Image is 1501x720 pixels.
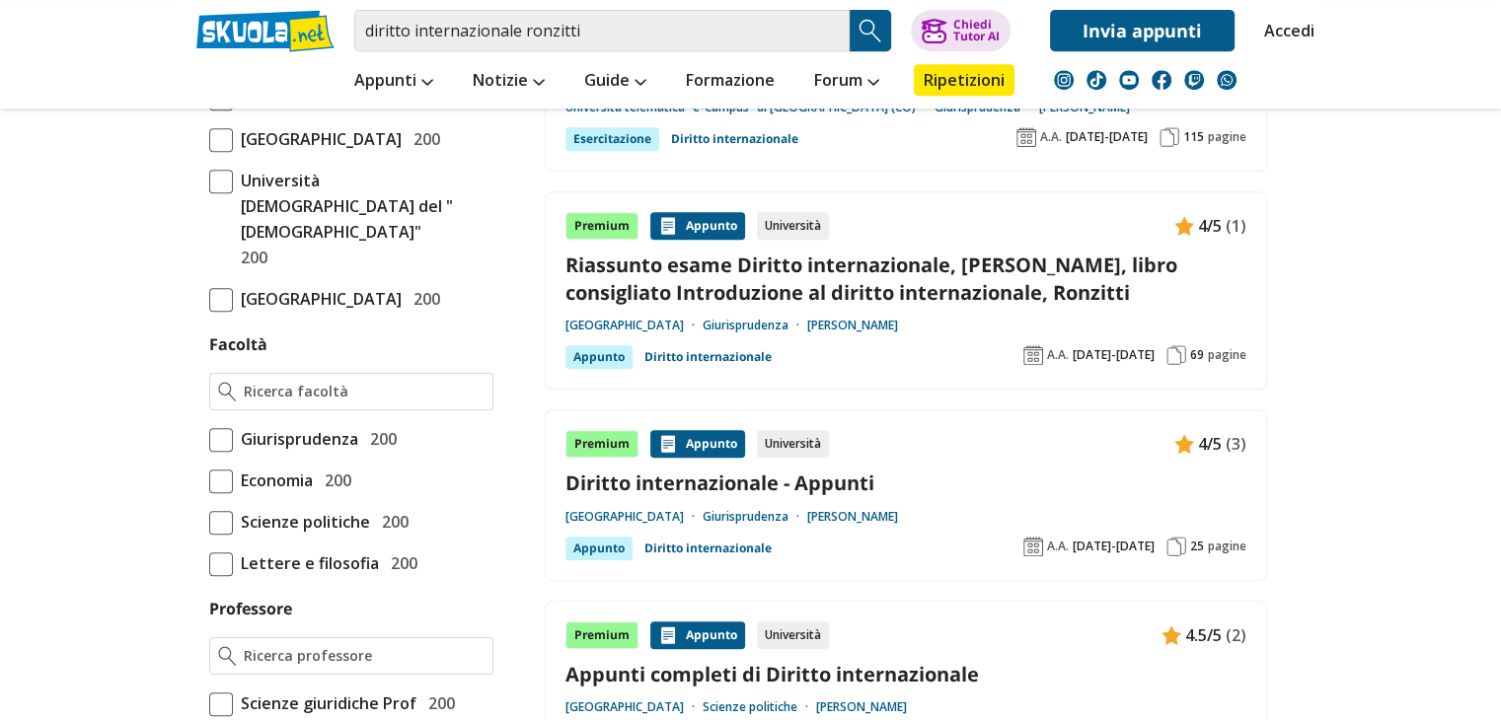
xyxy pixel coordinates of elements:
[1166,537,1186,556] img: Pagine
[244,382,484,401] input: Ricerca facoltà
[233,509,370,535] span: Scienze politiche
[233,126,402,152] span: [GEOGRAPHIC_DATA]
[650,212,745,240] div: Appunto
[1226,431,1246,457] span: (3)
[757,430,829,458] div: Università
[757,621,829,649] div: Università
[1073,539,1155,554] span: [DATE]-[DATE]
[233,286,402,312] span: [GEOGRAPHIC_DATA]
[658,216,678,236] img: Appunti contenuto
[1152,70,1171,90] img: facebook
[1087,70,1106,90] img: tiktok
[807,318,898,333] a: [PERSON_NAME]
[233,426,358,452] span: Giurisprudenza
[209,333,267,355] label: Facoltà
[671,127,798,151] a: Diritto internazionale
[406,126,440,152] span: 200
[565,469,1246,496] a: Diritto internazionale - Appunti
[703,318,807,333] a: Giurisprudenza
[209,598,292,619] label: Professore
[1073,347,1155,363] span: [DATE]-[DATE]
[565,127,659,151] div: Esercitazione
[565,430,638,458] div: Premium
[1208,539,1246,554] span: pagine
[1023,537,1043,556] img: Anno accademico
[383,550,417,576] span: 200
[1162,625,1181,645] img: Appunti contenuto
[1183,129,1204,145] span: 115
[349,64,438,100] a: Appunti
[565,537,633,560] div: Appunto
[650,621,745,649] div: Appunto
[1054,70,1074,90] img: instagram
[565,661,1246,687] a: Appunti completi di Diritto internazionale
[233,690,416,716] span: Scienze giuridiche Prof
[1047,347,1069,363] span: A.A.
[911,10,1011,51] button: ChiediTutor AI
[579,64,651,100] a: Guide
[1217,70,1237,90] img: WhatsApp
[1208,129,1246,145] span: pagine
[1040,129,1062,145] span: A.A.
[565,699,703,715] a: [GEOGRAPHIC_DATA]
[362,426,397,452] span: 200
[703,509,807,525] a: Giurisprudenza
[681,64,780,100] a: Formazione
[650,430,745,458] div: Appunto
[1198,213,1222,239] span: 4/5
[1050,10,1235,51] a: Invia appunti
[1208,347,1246,363] span: pagine
[658,625,678,645] img: Appunti contenuto
[468,64,550,100] a: Notizie
[1166,345,1186,365] img: Pagine
[565,621,638,649] div: Premium
[1190,539,1204,554] span: 25
[1174,434,1194,454] img: Appunti contenuto
[816,699,907,715] a: [PERSON_NAME]
[218,382,237,401] img: Ricerca facoltà
[952,19,999,42] div: Chiedi Tutor AI
[1226,622,1246,648] span: (2)
[1198,431,1222,457] span: 4/5
[856,16,885,45] img: Cerca appunti, riassunti o versioni
[1160,127,1179,147] img: Pagine
[1047,539,1069,554] span: A.A.
[1119,70,1139,90] img: youtube
[644,537,772,560] a: Diritto internazionale
[374,509,409,535] span: 200
[757,212,829,240] div: Università
[565,509,703,525] a: [GEOGRAPHIC_DATA]
[1226,213,1246,239] span: (1)
[809,64,884,100] a: Forum
[420,690,455,716] span: 200
[850,10,891,51] button: Search Button
[354,10,850,51] input: Cerca appunti, riassunti o versioni
[233,168,493,245] span: Università [DEMOGRAPHIC_DATA] del "[DEMOGRAPHIC_DATA]"
[565,318,703,333] a: [GEOGRAPHIC_DATA]
[1066,129,1148,145] span: [DATE]-[DATE]
[233,468,313,493] span: Economia
[703,699,816,715] a: Scienze politiche
[233,245,267,270] span: 200
[244,646,484,666] input: Ricerca professore
[218,646,237,666] img: Ricerca professore
[1185,622,1222,648] span: 4.5/5
[644,345,772,369] a: Diritto internazionale
[1016,127,1036,147] img: Anno accademico
[1264,10,1306,51] a: Accedi
[565,252,1246,305] a: Riassunto esame Diritto internazionale, [PERSON_NAME], libro consigliato Introduzione al diritto ...
[317,468,351,493] span: 200
[406,286,440,312] span: 200
[1174,216,1194,236] img: Appunti contenuto
[1184,70,1204,90] img: twitch
[658,434,678,454] img: Appunti contenuto
[914,64,1014,96] a: Ripetizioni
[1190,347,1204,363] span: 69
[233,550,379,576] span: Lettere e filosofia
[807,509,898,525] a: [PERSON_NAME]
[565,212,638,240] div: Premium
[565,345,633,369] div: Appunto
[1023,345,1043,365] img: Anno accademico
